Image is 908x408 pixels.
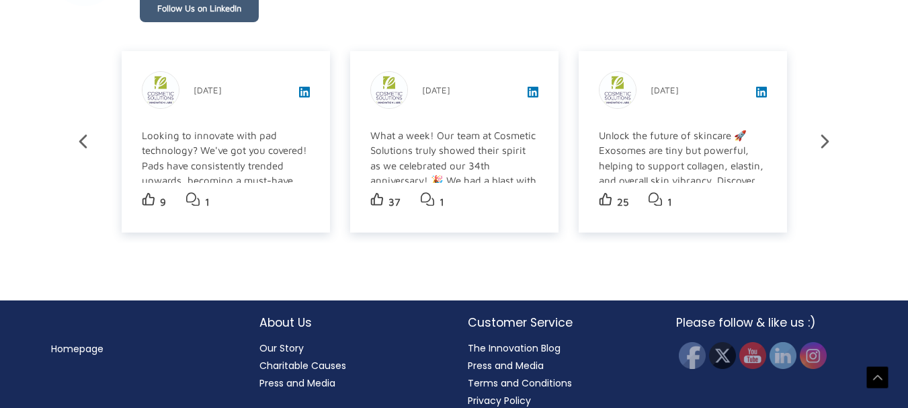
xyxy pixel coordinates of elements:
h2: About Us [259,314,441,331]
p: 25 [617,193,628,212]
a: View post on LinkedIn [299,88,310,99]
img: sk-post-userpic [371,72,407,108]
img: sk-post-userpic [600,72,636,108]
nav: Menu [51,340,233,358]
h2: Please follow & like us :) [676,314,858,331]
a: The Innovation Blog [468,341,561,355]
a: View post on LinkedIn [528,88,538,99]
p: 1 [205,193,210,212]
a: Terms and Conditions [468,376,572,390]
p: [DATE] [422,82,450,98]
a: Homepage [51,342,104,356]
div: Unlock the future of skincare 🚀 Exosomes are tiny but powerful, helping to support collagen, elas... [599,128,765,280]
p: 1 [440,193,444,212]
nav: About Us [259,339,441,392]
a: Press and Media [468,359,544,372]
img: Twitter [709,342,736,369]
a: View post on LinkedIn [756,88,767,99]
p: 9 [160,193,166,212]
img: sk-post-userpic [142,72,179,108]
img: Facebook [679,342,706,369]
div: What a week! Our team at Cosmetic Solutions truly showed their spirit as we celebrated our 34th a... [370,128,536,401]
p: 1 [667,193,672,212]
a: Charitable Causes [259,359,346,372]
a: Press and Media [259,376,335,390]
div: Looking to innovate with pad technology? We've got you covered! Pads have consistently trended up... [142,128,308,401]
p: 37 [388,193,401,212]
p: [DATE] [651,82,679,98]
a: Our Story [259,341,304,355]
a: Privacy Policy [468,394,531,407]
h2: Customer Service [468,314,649,331]
p: [DATE] [194,82,222,98]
